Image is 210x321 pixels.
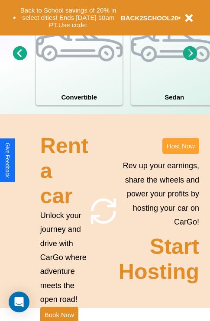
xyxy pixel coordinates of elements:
h4: Convertible [36,89,123,105]
h2: Start Hosting [119,234,199,284]
button: Host Now [162,138,199,154]
h2: Rent a car [40,133,88,209]
p: Unlock your journey and drive with CarGo where adventure meets the open road! [40,209,88,307]
div: Open Intercom Messenger [9,292,29,312]
b: BACK2SCHOOL20 [121,14,178,22]
button: Back to School savings of 20% in select cities! Ends [DATE] 10am PT.Use code: [16,4,121,31]
p: Rev up your earnings, share the wheels and power your profits by hosting your car on CarGo! [119,159,199,229]
div: Give Feedback [4,143,10,178]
